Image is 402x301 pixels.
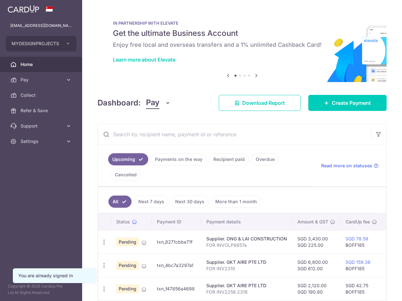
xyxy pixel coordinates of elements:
[146,97,159,109] span: Pay
[6,36,76,51] button: MYDESIGNPROJECTS
[206,282,287,289] div: Supplier. GKT AIRE PTE LTD
[297,219,328,225] span: Amount & GST
[108,153,148,165] a: Upcoming
[206,236,287,242] div: Supplier. ONG & LAI CONSTRUCTION
[113,41,371,49] h6: Enjoy free local and overseas transfers and a 1% unlimited Cashback Card!
[98,10,387,82] img: Renovation banner
[332,99,371,107] span: Create Payment
[21,77,63,83] span: Pay
[98,124,371,145] input: Search by recipient name, payment id or reference
[242,99,285,107] span: Download Report
[340,254,382,277] td: BOFF185
[21,92,63,98] span: Collect
[108,196,132,208] a: All
[321,163,372,169] span: Read more on statuses
[292,254,340,277] td: SGD 6,800.00 SGD 612.00
[340,230,382,254] td: BOFF185
[321,163,379,169] a: Read more on statuses
[116,238,139,247] span: Pending
[211,196,261,208] a: More than 1 month
[134,196,168,208] a: Next 7 days
[346,219,370,225] span: CardUp fee
[21,138,63,145] span: Settings
[201,213,292,230] th: Payment details
[152,230,201,254] td: txn_8271cbbe71f
[152,213,201,230] th: Payment ID
[111,169,141,181] a: Cancelled
[219,95,301,111] a: Download Report
[252,153,279,165] a: Overdue
[18,272,90,279] div: You are already signed in
[12,40,59,47] span: MYDESIGNPROJECTS
[116,261,139,270] span: Pending
[206,242,287,248] p: FOR INVOLP9857a
[113,28,371,38] h5: Get the ultimate Business Account
[146,97,171,109] button: Pay
[346,236,368,241] a: SGD 78.59
[152,254,201,277] td: txn_4bc7a3297a1
[21,107,63,114] span: Refer & Save
[292,230,340,254] td: SGD 3,430.00 SGD 225.00
[346,259,371,265] a: SGD 159.36
[116,284,139,293] span: Pending
[113,56,175,63] a: Learn more about Elevate
[206,265,287,272] p: FOR INV2310
[308,95,387,111] a: Create Payment
[113,21,371,26] p: IN PARTNERSHIP WITH ELEVATE
[206,259,287,265] div: Supplier. GKT AIRE PTE LTD
[116,219,130,225] span: Status
[10,22,72,29] p: [EMAIL_ADDRESS][DOMAIN_NAME]
[98,97,141,109] h4: Dashboard:
[209,153,249,165] a: Recipient paid
[151,153,207,165] a: Payments on the way
[21,61,63,68] span: Home
[171,196,209,208] a: Next 30 days
[8,5,39,13] img: CardUp
[21,123,63,129] span: Support
[206,289,287,295] p: FOR INV2256 2318
[340,277,382,300] td: SGD 42.75 BOFF185
[152,277,201,300] td: txn_f47856a4698
[292,277,340,300] td: SGD 2,120.00 SGD 190.80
